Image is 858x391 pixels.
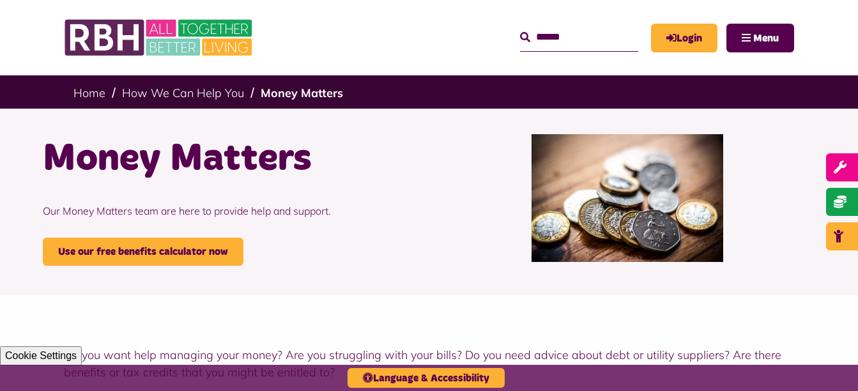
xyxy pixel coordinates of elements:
[43,184,420,238] p: Our Money Matters team are here to provide help and support.
[64,346,794,381] p: Do you want help managing your money? Are you struggling with your bills? Do you need advice abou...
[73,86,105,100] a: Home
[122,86,244,100] a: How We Can Help You
[261,86,343,100] a: Money Matters
[726,24,794,52] button: Navigation
[64,13,256,63] img: RBH
[43,134,420,184] h1: Money Matters
[348,368,505,388] button: Language & Accessibility
[753,33,779,43] span: Menu
[532,134,723,262] img: Money 2
[43,238,243,266] a: Use our free benefits calculator now
[651,24,717,52] a: MyRBH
